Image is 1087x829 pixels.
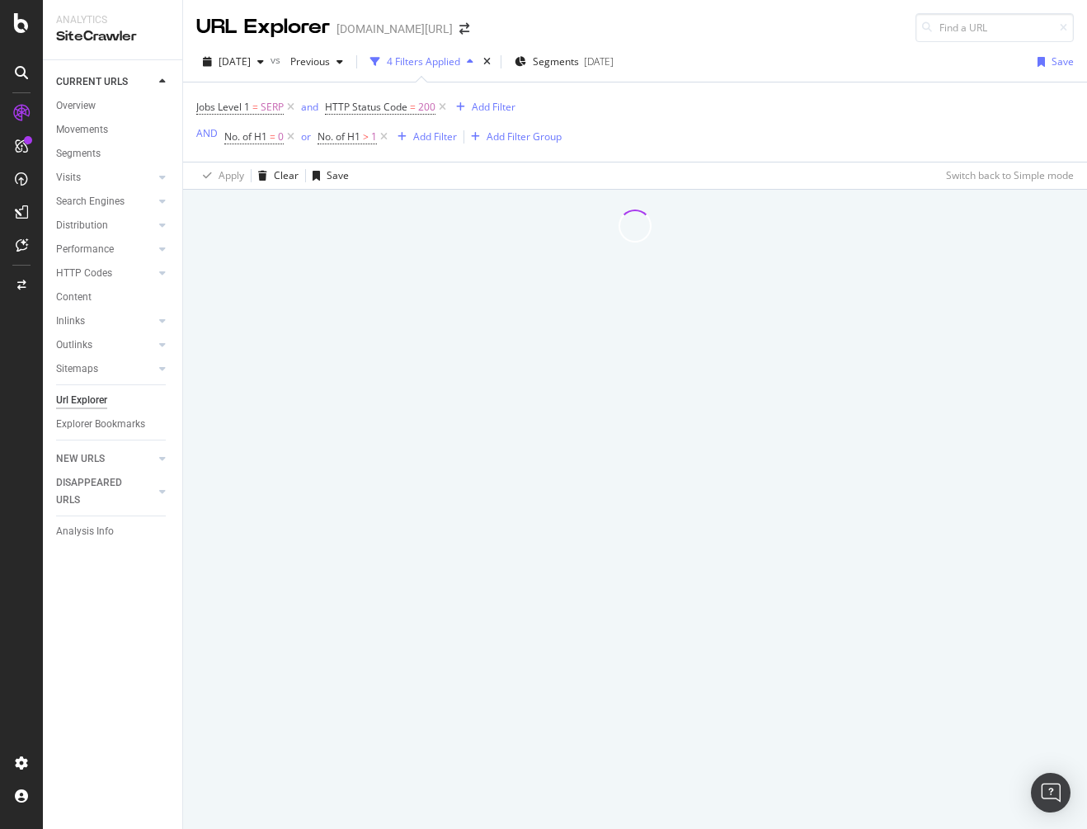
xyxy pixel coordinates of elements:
[252,163,299,189] button: Clear
[56,360,154,378] a: Sitemaps
[413,130,457,144] div: Add Filter
[56,193,154,210] a: Search Engines
[271,53,284,67] span: vs
[508,49,620,75] button: Segments[DATE]
[56,360,98,378] div: Sitemaps
[278,125,284,148] span: 0
[56,392,107,409] div: Url Explorer
[318,130,360,144] span: No. of H1
[56,474,154,509] a: DISAPPEARED URLS
[56,337,92,354] div: Outlinks
[56,289,171,306] a: Content
[56,474,139,509] div: DISAPPEARED URLS
[480,54,494,70] div: times
[391,127,457,147] button: Add Filter
[459,23,469,35] div: arrow-right-arrow-left
[196,100,250,114] span: Jobs Level 1
[252,100,258,114] span: =
[464,127,562,147] button: Add Filter Group
[56,450,154,468] a: NEW URLS
[327,168,349,182] div: Save
[533,54,579,68] span: Segments
[274,168,299,182] div: Clear
[487,130,562,144] div: Add Filter Group
[325,100,407,114] span: HTTP Status Code
[306,163,349,189] button: Save
[56,523,171,540] a: Analysis Info
[56,523,114,540] div: Analysis Info
[410,100,416,114] span: =
[56,193,125,210] div: Search Engines
[56,169,154,186] a: Visits
[56,265,112,282] div: HTTP Codes
[56,27,169,46] div: SiteCrawler
[270,130,275,144] span: =
[284,49,350,75] button: Previous
[196,126,218,140] div: AND
[196,13,330,41] div: URL Explorer
[56,337,154,354] a: Outlinks
[301,100,318,114] div: and
[261,96,284,119] span: SERP
[196,163,244,189] button: Apply
[371,125,377,148] span: 1
[364,49,480,75] button: 4 Filters Applied
[584,54,614,68] div: [DATE]
[336,21,453,37] div: [DOMAIN_NAME][URL]
[301,129,311,144] button: or
[56,416,171,433] a: Explorer Bookmarks
[301,99,318,115] button: and
[196,49,271,75] button: [DATE]
[56,217,108,234] div: Distribution
[387,54,460,68] div: 4 Filters Applied
[196,125,218,141] button: AND
[56,313,85,330] div: Inlinks
[56,241,154,258] a: Performance
[472,100,515,114] div: Add Filter
[56,416,145,433] div: Explorer Bookmarks
[56,73,128,91] div: CURRENT URLS
[56,121,108,139] div: Movements
[939,163,1074,189] button: Switch back to Simple mode
[449,97,515,117] button: Add Filter
[1031,49,1074,75] button: Save
[56,97,171,115] a: Overview
[219,168,244,182] div: Apply
[56,145,171,163] a: Segments
[915,13,1074,42] input: Find a URL
[56,217,154,234] a: Distribution
[418,96,435,119] span: 200
[1031,773,1071,813] div: Open Intercom Messenger
[56,241,114,258] div: Performance
[284,54,330,68] span: Previous
[56,289,92,306] div: Content
[301,130,311,144] div: or
[219,54,251,68] span: 2025 Oct. 12th
[363,130,369,144] span: >
[56,13,169,27] div: Analytics
[56,265,154,282] a: HTTP Codes
[56,392,171,409] a: Url Explorer
[224,130,267,144] span: No. of H1
[56,145,101,163] div: Segments
[56,97,96,115] div: Overview
[946,168,1074,182] div: Switch back to Simple mode
[56,121,171,139] a: Movements
[56,73,154,91] a: CURRENT URLS
[56,450,105,468] div: NEW URLS
[56,169,81,186] div: Visits
[56,313,154,330] a: Inlinks
[1052,54,1074,68] div: Save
